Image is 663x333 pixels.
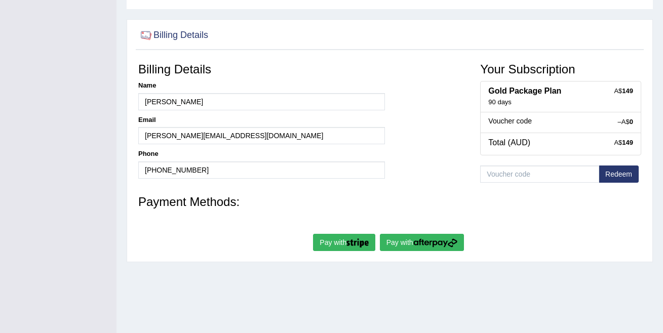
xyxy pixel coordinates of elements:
[138,28,208,43] h2: Billing Details
[614,87,633,96] div: A$
[480,63,641,76] h3: Your Subscription
[138,81,156,90] label: Name
[138,149,159,158] label: Phone
[614,138,633,147] div: A$
[630,118,633,126] strong: 0
[138,195,641,209] h3: Payment Methods:
[138,63,385,76] h3: Billing Details
[480,165,599,183] input: Voucher code
[622,139,633,146] strong: 149
[488,98,633,107] div: 90 days
[488,87,561,95] b: Gold Package Plan
[618,117,633,127] div: –A$
[488,117,633,125] h5: Voucher code
[138,115,156,124] label: Email
[488,138,633,147] h4: Total (AUD)
[622,87,633,95] strong: 149
[380,234,464,251] button: Pay with
[313,234,375,251] button: Pay with
[599,165,639,183] button: Redeem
